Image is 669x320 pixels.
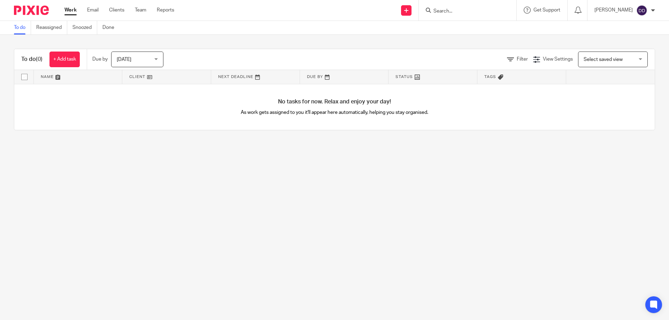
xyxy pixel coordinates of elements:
[92,56,108,63] p: Due by
[14,21,31,34] a: To do
[109,7,124,14] a: Clients
[49,52,80,67] a: + Add task
[87,7,99,14] a: Email
[517,57,528,62] span: Filter
[433,8,495,15] input: Search
[14,6,49,15] img: Pixie
[36,21,67,34] a: Reassigned
[21,56,43,63] h1: To do
[14,98,655,106] h4: No tasks for now. Relax and enjoy your day!
[594,7,633,14] p: [PERSON_NAME]
[543,57,573,62] span: View Settings
[157,7,174,14] a: Reports
[584,57,623,62] span: Select saved view
[64,7,77,14] a: Work
[135,7,146,14] a: Team
[72,21,97,34] a: Snoozed
[533,8,560,13] span: Get Support
[175,109,495,116] p: As work gets assigned to you it'll appear here automatically, helping you stay organised.
[636,5,647,16] img: svg%3E
[117,57,131,62] span: [DATE]
[484,75,496,79] span: Tags
[102,21,120,34] a: Done
[36,56,43,62] span: (0)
